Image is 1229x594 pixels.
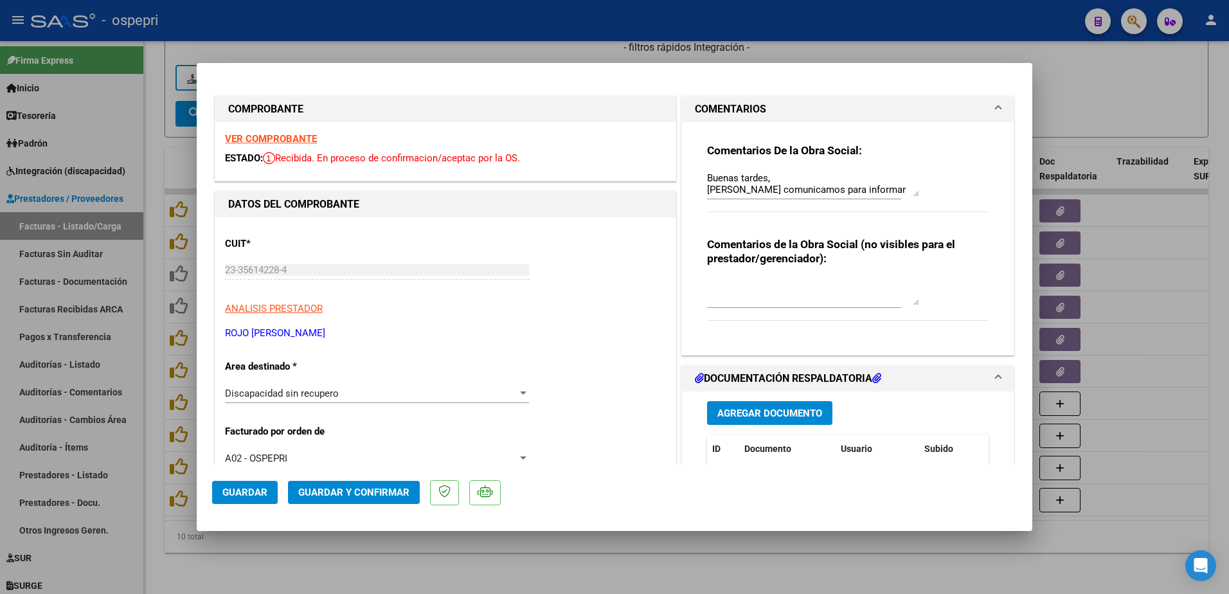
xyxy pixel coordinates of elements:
[225,133,317,145] a: VER COMPROBANTE
[744,444,791,454] span: Documento
[225,424,357,439] p: Facturado por orden de
[225,326,666,341] p: ROJO [PERSON_NAME]
[707,238,955,265] strong: Comentarios de la Obra Social (no visibles para el prestador/gerenciador):
[695,102,766,117] h1: COMENTARIOS
[695,371,881,386] h1: DOCUMENTACIÓN RESPALDATORIA
[228,198,359,210] strong: DATOS DEL COMPROBANTE
[298,487,409,498] span: Guardar y Confirmar
[288,481,420,504] button: Guardar y Confirmar
[222,487,267,498] span: Guardar
[924,444,953,454] span: Subido
[712,444,721,454] span: ID
[707,144,862,157] strong: Comentarios De la Obra Social:
[682,96,1014,122] mat-expansion-panel-header: COMENTARIOS
[225,152,263,164] span: ESTADO:
[739,435,836,463] datatable-header-cell: Documento
[225,303,323,314] span: ANALISIS PRESTADOR
[707,435,739,463] datatable-header-cell: ID
[228,103,303,115] strong: COMPROBANTE
[983,435,1048,463] datatable-header-cell: Acción
[707,401,832,425] button: Agregar Documento
[1185,550,1216,581] div: Open Intercom Messenger
[212,481,278,504] button: Guardar
[225,359,357,374] p: Area destinado *
[841,444,872,454] span: Usuario
[263,152,520,164] span: Recibida. En proceso de confirmacion/aceptac por la OS.
[682,366,1014,392] mat-expansion-panel-header: DOCUMENTACIÓN RESPALDATORIA
[717,408,822,419] span: Agregar Documento
[225,237,357,251] p: CUIT
[682,122,1014,355] div: COMENTARIOS
[919,435,983,463] datatable-header-cell: Subido
[836,435,919,463] datatable-header-cell: Usuario
[225,453,287,464] span: A02 - OSPEPRI
[225,388,339,399] span: Discapacidad sin recupero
